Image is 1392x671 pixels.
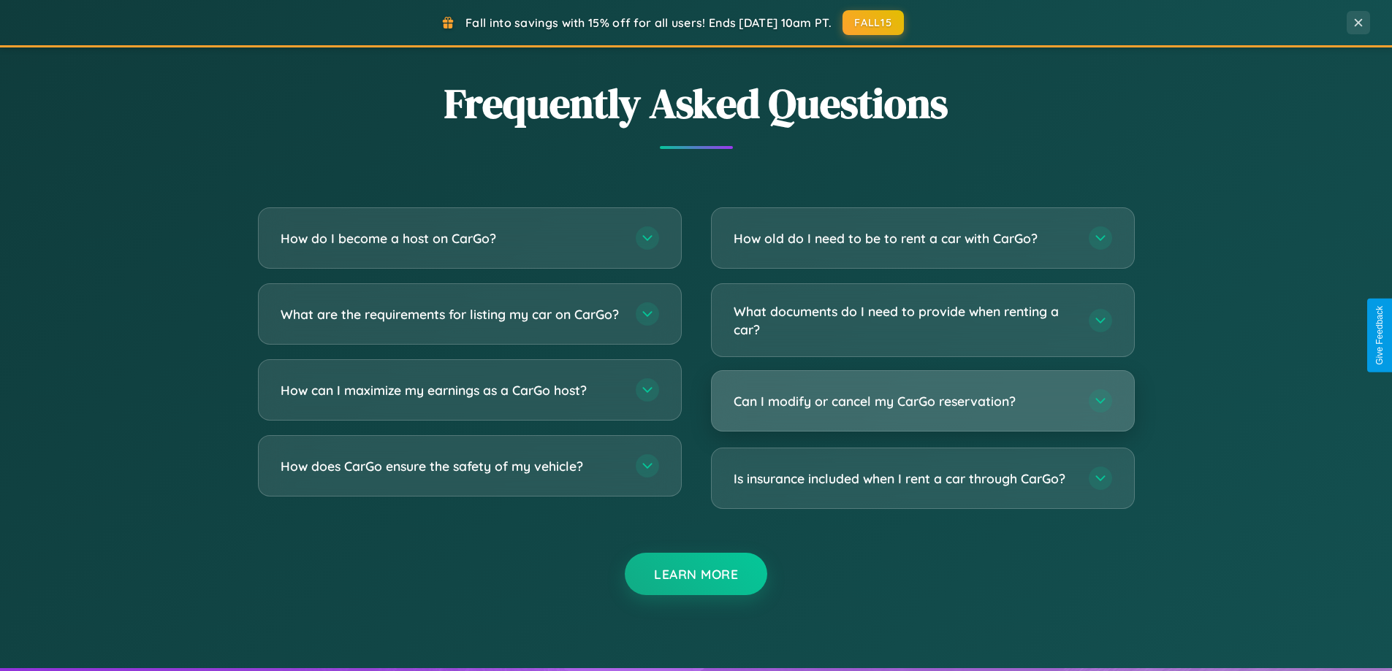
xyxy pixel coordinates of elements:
button: Learn More [625,553,767,595]
h3: Is insurance included when I rent a car through CarGo? [734,469,1074,488]
h3: How can I maximize my earnings as a CarGo host? [281,381,621,399]
h3: Can I modify or cancel my CarGo reservation? [734,392,1074,410]
h3: How do I become a host on CarGo? [281,229,621,248]
h3: What are the requirements for listing my car on CarGo? [281,305,621,323]
div: Give Feedback [1374,306,1385,365]
h3: What documents do I need to provide when renting a car? [734,302,1074,338]
button: FALL15 [843,10,904,35]
span: Fall into savings with 15% off for all users! Ends [DATE] 10am PT. [465,15,832,30]
h3: How old do I need to be to rent a car with CarGo? [734,229,1074,248]
h2: Frequently Asked Questions [258,75,1135,131]
h3: How does CarGo ensure the safety of my vehicle? [281,457,621,475]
